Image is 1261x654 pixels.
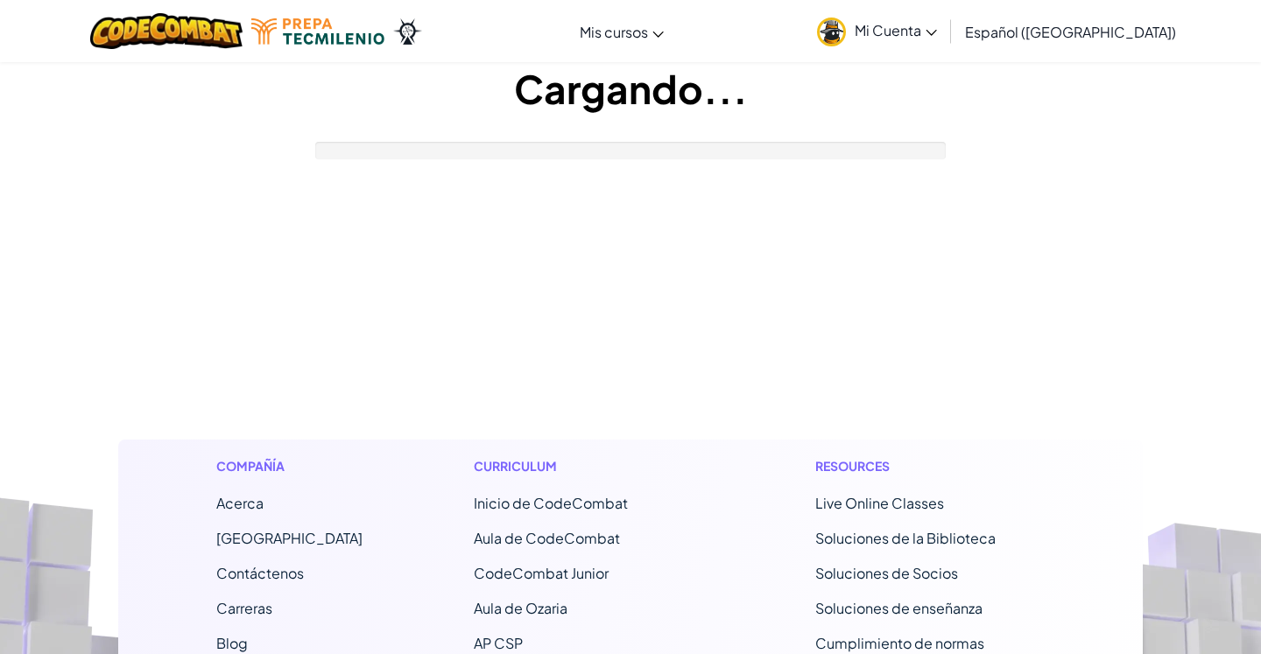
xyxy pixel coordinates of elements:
[474,599,567,617] a: Aula de Ozaria
[251,18,384,45] img: Tecmilenio logo
[474,564,609,582] a: CodeCombat Junior
[216,564,304,582] span: Contáctenos
[956,8,1185,55] a: Español ([GEOGRAPHIC_DATA])
[90,13,243,49] img: CodeCombat logo
[855,21,937,39] span: Mi Cuenta
[216,457,363,475] h1: Compañía
[571,8,673,55] a: Mis cursos
[216,529,363,547] a: [GEOGRAPHIC_DATA]
[580,23,648,41] span: Mis cursos
[393,18,421,45] img: Ozaria
[815,494,944,512] a: Live Online Classes
[474,634,523,652] a: AP CSP
[216,494,264,512] a: Acerca
[216,634,248,652] a: Blog
[808,4,946,59] a: Mi Cuenta
[474,494,628,512] span: Inicio de CodeCombat
[817,18,846,46] img: avatar
[815,529,996,547] a: Soluciones de la Biblioteca
[815,457,1046,475] h1: Resources
[815,634,984,652] a: Cumplimiento de normas
[474,529,620,547] a: Aula de CodeCombat
[965,23,1176,41] span: Español ([GEOGRAPHIC_DATA])
[815,599,983,617] a: Soluciones de enseñanza
[815,564,958,582] a: Soluciones de Socios
[216,599,272,617] a: Carreras
[474,457,704,475] h1: Curriculum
